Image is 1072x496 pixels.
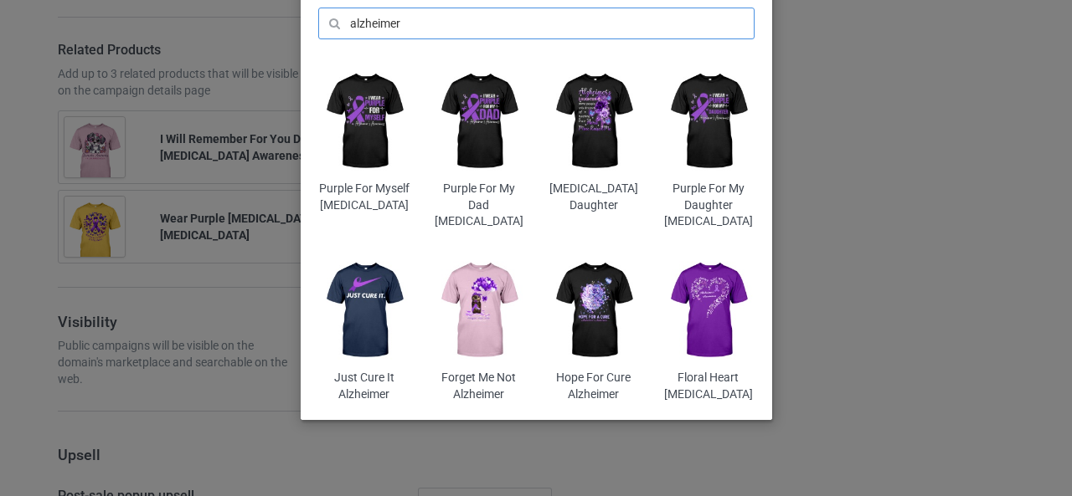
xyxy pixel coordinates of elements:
[662,181,754,230] div: Purple For My Daughter [MEDICAL_DATA]
[433,181,524,230] div: Purple For My Dad [MEDICAL_DATA]
[548,370,639,402] div: Hope For Cure Alzheimer
[548,181,639,213] div: [MEDICAL_DATA] Daughter
[662,370,754,402] div: Floral Heart [MEDICAL_DATA]
[318,370,410,402] div: Just Cure It Alzheimer
[433,370,524,402] div: Forget Me Not Alzheimer
[318,181,410,213] div: Purple For Myself [MEDICAL_DATA]
[318,8,755,39] input: alzheimer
